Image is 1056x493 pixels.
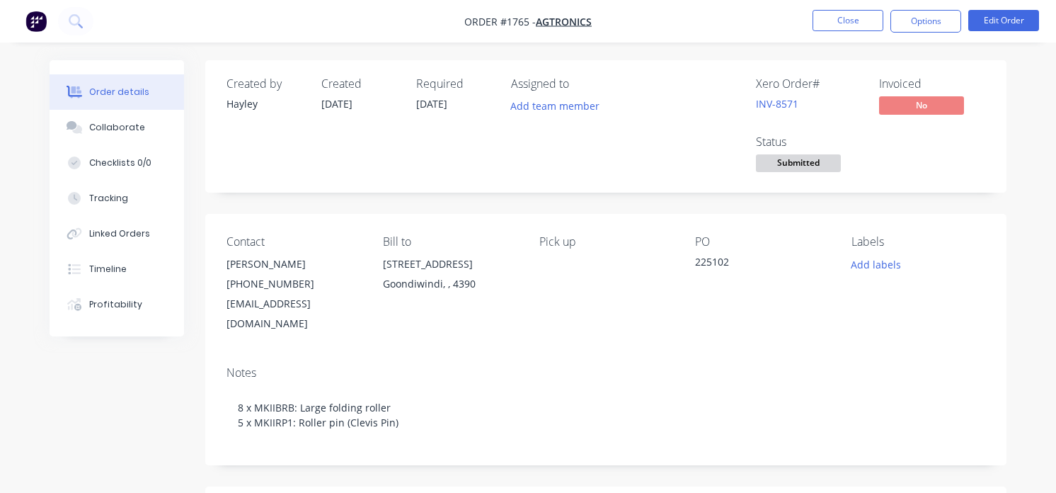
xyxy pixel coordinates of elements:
div: Collaborate [89,121,145,134]
a: INV-8571 [756,97,798,110]
span: [DATE] [321,97,352,110]
div: Created by [226,77,304,91]
div: Tracking [89,192,128,205]
div: [STREET_ADDRESS] [383,254,517,274]
div: Timeline [89,263,127,276]
button: Checklists 0/0 [50,145,184,181]
button: Add team member [503,96,607,115]
button: Order details [50,74,184,110]
button: Tracking [50,181,184,216]
button: Collaborate [50,110,184,145]
div: Required [416,77,494,91]
div: Status [756,135,862,149]
button: Profitability [50,287,184,322]
button: Close [813,10,883,31]
button: Submitted [756,154,841,176]
div: PO [695,235,829,249]
a: Agtronics [536,15,592,28]
div: [EMAIL_ADDRESS][DOMAIN_NAME] [226,294,360,334]
span: [DATE] [416,97,447,110]
div: Order details [89,86,149,98]
span: Submitted [756,154,841,172]
div: Profitability [89,298,142,311]
div: Linked Orders [89,227,150,240]
button: Linked Orders [50,216,184,251]
div: 8 x MKIIBRB: Large folding roller 5 x MKIIRP1: Roller pin (Clevis Pin) [226,386,985,444]
div: Xero Order # [756,77,862,91]
div: [PERSON_NAME][PHONE_NUMBER][EMAIL_ADDRESS][DOMAIN_NAME] [226,254,360,334]
button: Timeline [50,251,184,287]
div: Assigned to [511,77,653,91]
button: Add labels [844,254,909,273]
div: Bill to [383,235,517,249]
button: Add team member [511,96,607,115]
div: Labels [851,235,985,249]
div: Notes [226,366,985,380]
div: Contact [226,235,360,249]
span: No [879,96,964,114]
div: Checklists 0/0 [89,157,151,169]
div: Goondiwindi, , 4390 [383,274,517,294]
div: [STREET_ADDRESS]Goondiwindi, , 4390 [383,254,517,300]
button: Options [890,10,961,33]
div: Hayley [226,96,304,111]
div: [PHONE_NUMBER] [226,274,360,294]
div: Created [321,77,399,91]
div: Invoiced [879,77,985,91]
div: Pick up [539,235,673,249]
div: [PERSON_NAME] [226,254,360,274]
img: Factory [25,11,47,32]
div: 225102 [695,254,829,274]
button: Edit Order [968,10,1039,31]
span: Order #1765 - [464,15,536,28]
